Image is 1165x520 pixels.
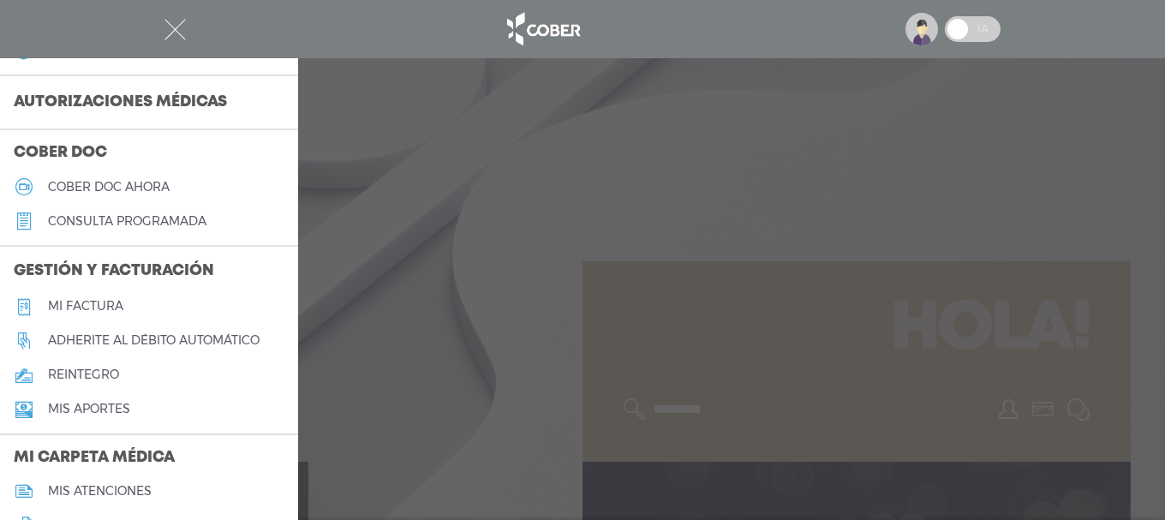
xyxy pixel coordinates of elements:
img: Cober_menu-close-white.svg [164,19,186,40]
img: logo_cober_home-white.png [498,9,588,50]
h5: Cober doc ahora [48,180,170,194]
h5: reintegro [48,368,119,382]
img: profile-placeholder.svg [905,13,938,45]
h5: Mi factura [48,299,123,314]
h5: consulta programada [48,214,206,229]
h5: Mis aportes [48,402,130,416]
h5: Adherite al débito automático [48,333,260,348]
h5: mis atenciones [48,484,152,499]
